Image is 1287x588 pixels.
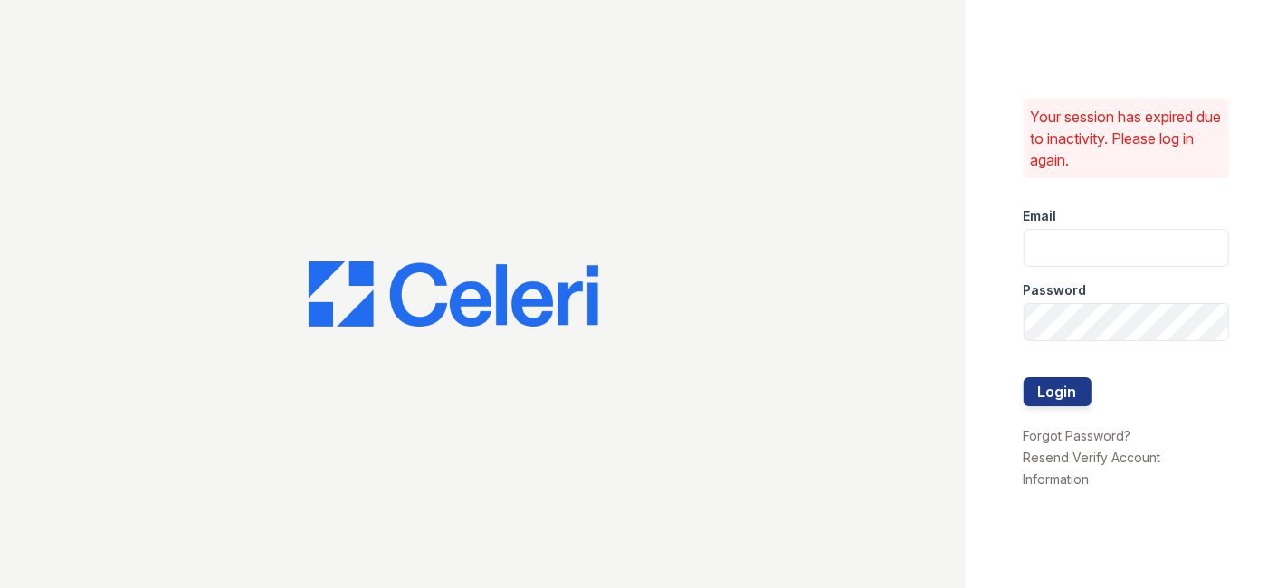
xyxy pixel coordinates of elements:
[309,261,598,327] img: CE_Logo_Blue-a8612792a0a2168367f1c8372b55b34899dd931a85d93a1a3d3e32e68fde9ad4.png
[1024,450,1161,487] a: Resend Verify Account Information
[1031,106,1223,171] p: Your session has expired due to inactivity. Please log in again.
[1024,207,1057,225] label: Email
[1024,281,1087,299] label: Password
[1024,377,1092,406] button: Login
[1024,428,1131,443] a: Forgot Password?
